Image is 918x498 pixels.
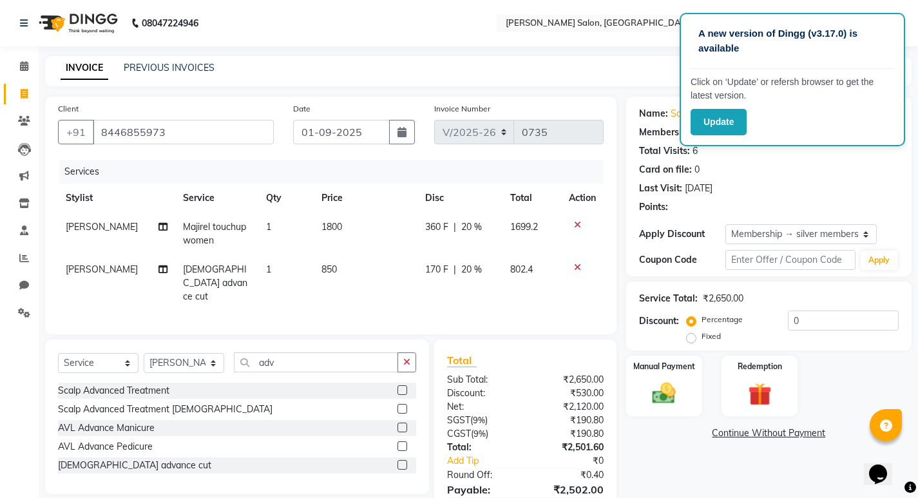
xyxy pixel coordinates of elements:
span: SGST [447,414,470,426]
iframe: chat widget [864,446,905,485]
div: ₹530.00 [525,387,613,400]
span: [PERSON_NAME] [66,221,138,233]
div: Membership: [639,126,695,139]
span: | [454,263,456,276]
div: ₹190.80 [525,427,613,441]
span: [PERSON_NAME] [66,263,138,275]
a: INVOICE [61,57,108,80]
span: 20 % [461,220,482,234]
a: Add Tip [437,454,540,468]
span: 802.4 [510,263,533,275]
span: 20 % [461,263,482,276]
div: Scalp Advanced Treatment [58,384,169,397]
div: Payable: [437,482,525,497]
a: Continue Without Payment [629,426,909,440]
span: 1 [266,221,271,233]
div: Total Visits: [639,144,690,158]
th: Price [314,184,417,213]
span: [DEMOGRAPHIC_DATA] advance cut [183,263,247,302]
label: Percentage [702,314,743,325]
div: Coupon Code [639,253,725,267]
img: _gift.svg [741,380,779,409]
span: 170 F [425,263,448,276]
label: Invoice Number [434,103,490,115]
span: 360 F [425,220,448,234]
label: Manual Payment [633,361,695,372]
div: ( ) [437,427,525,441]
input: Search by Name/Mobile/Email/Code [93,120,274,144]
div: [DEMOGRAPHIC_DATA] advance cut [58,459,211,472]
button: +91 [58,120,94,144]
span: 1800 [321,221,342,233]
span: 9% [473,415,485,425]
div: Card on file: [639,163,692,177]
div: ₹0.40 [525,468,613,482]
label: Redemption [738,361,782,372]
div: Discount: [437,387,525,400]
div: AVL Advance Pedicure [58,440,153,454]
div: ( ) [437,414,525,427]
div: Services [59,160,613,184]
div: Total: [437,441,525,454]
div: Sub Total: [437,373,525,387]
div: ₹2,650.00 [703,292,743,305]
img: _cash.svg [645,380,683,407]
div: ₹2,501.60 [525,441,613,454]
span: | [454,220,456,234]
div: Apply Discount [639,227,725,241]
div: ₹2,502.00 [525,482,613,497]
div: [DATE] [685,182,712,195]
b: 08047224946 [142,5,198,41]
div: ₹2,650.00 [525,373,613,387]
span: Majirel touchup women [183,221,246,246]
input: Search or Scan [234,352,398,372]
button: Update [691,109,747,135]
div: ₹0 [540,454,613,468]
th: Stylist [58,184,175,213]
img: logo [33,5,121,41]
label: Date [293,103,311,115]
p: Click on ‘Update’ or refersh browser to get the latest version. [691,75,894,102]
span: 1 [266,263,271,275]
div: ₹2,120.00 [525,400,613,414]
th: Action [561,184,604,213]
div: Discount: [639,314,679,328]
span: CGST [447,428,471,439]
div: AVL Advance Manicure [58,421,155,435]
div: Round Off: [437,468,525,482]
div: Name: [639,107,668,120]
th: Disc [417,184,502,213]
div: ₹190.80 [525,414,613,427]
div: Points: [639,200,668,214]
label: Client [58,103,79,115]
span: Total [447,354,477,367]
th: Qty [258,184,314,213]
span: 850 [321,263,337,275]
label: Fixed [702,330,721,342]
p: A new version of Dingg (v3.17.0) is available [698,26,886,55]
div: Last Visit: [639,182,682,195]
div: 0 [694,163,700,177]
th: Service [175,184,258,213]
a: Savita [671,107,696,120]
a: PREVIOUS INVOICES [124,62,215,73]
input: Enter Offer / Coupon Code [725,250,856,270]
div: Net: [437,400,525,414]
div: 6 [693,144,698,158]
th: Total [502,184,561,213]
div: Service Total: [639,292,698,305]
div: Scalp Advanced Treatment [DEMOGRAPHIC_DATA] [58,403,273,416]
span: 9% [473,428,486,439]
span: 1699.2 [510,221,538,233]
button: Apply [861,251,897,270]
